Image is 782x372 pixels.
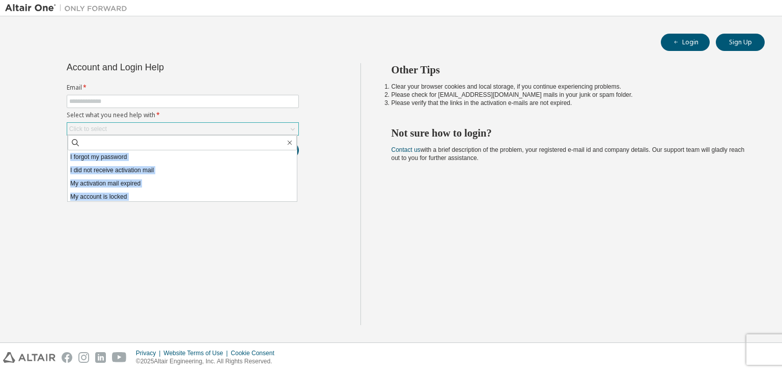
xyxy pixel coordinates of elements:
[136,357,281,366] p: © 2025 Altair Engineering, Inc. All Rights Reserved.
[136,349,163,357] div: Privacy
[95,352,106,363] img: linkedin.svg
[392,63,747,76] h2: Other Tips
[62,352,72,363] img: facebook.svg
[67,63,253,71] div: Account and Login Help
[69,125,107,133] div: Click to select
[392,99,747,107] li: Please verify that the links in the activation e-mails are not expired.
[68,150,297,164] li: I forgot my password
[67,123,298,135] div: Click to select
[716,34,765,51] button: Sign Up
[231,349,280,357] div: Cookie Consent
[3,352,55,363] img: altair_logo.svg
[78,352,89,363] img: instagram.svg
[67,84,299,92] label: Email
[5,3,132,13] img: Altair One
[392,146,421,153] a: Contact us
[112,352,127,363] img: youtube.svg
[163,349,231,357] div: Website Terms of Use
[392,83,747,91] li: Clear your browser cookies and local storage, if you continue experiencing problems.
[392,91,747,99] li: Please check for [EMAIL_ADDRESS][DOMAIN_NAME] mails in your junk or spam folder.
[392,146,745,162] span: with a brief description of the problem, your registered e-mail id and company details. Our suppo...
[392,126,747,140] h2: Not sure how to login?
[661,34,710,51] button: Login
[67,111,299,119] label: Select what you need help with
